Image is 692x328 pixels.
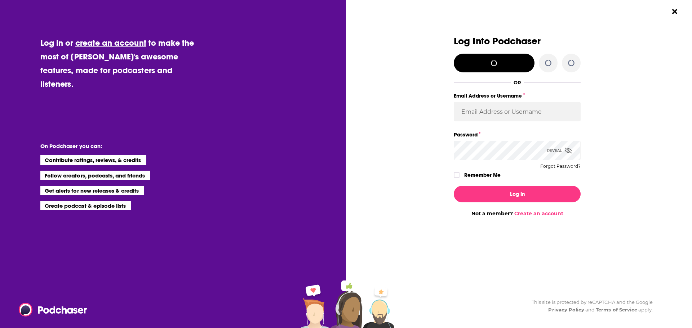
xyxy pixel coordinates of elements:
[596,307,637,313] a: Terms of Service
[40,171,150,180] li: Follow creators, podcasts, and friends
[19,303,88,316] img: Podchaser - Follow, Share and Rate Podcasts
[454,36,581,46] h3: Log Into Podchaser
[547,141,572,160] div: Reveal
[454,210,581,217] div: Not a member?
[454,186,581,202] button: Log In
[454,130,581,139] label: Password
[40,201,131,210] li: Create podcast & episode lists
[540,164,581,169] button: Forgot Password?
[514,80,521,85] div: OR
[548,307,584,313] a: Privacy Policy
[454,91,581,100] label: Email Address or Username
[75,38,146,48] a: create an account
[40,143,185,149] li: On Podchaser you can:
[464,170,501,180] label: Remember Me
[454,102,581,121] input: Email Address or Username
[526,298,653,314] div: This site is protected by reCAPTCHA and the Google and apply.
[668,5,682,18] button: Close Button
[40,155,146,165] li: Contribute ratings, reviews, & credits
[514,210,563,217] a: Create an account
[40,186,144,195] li: Get alerts for new releases & credits
[19,303,82,316] a: Podchaser - Follow, Share and Rate Podcasts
